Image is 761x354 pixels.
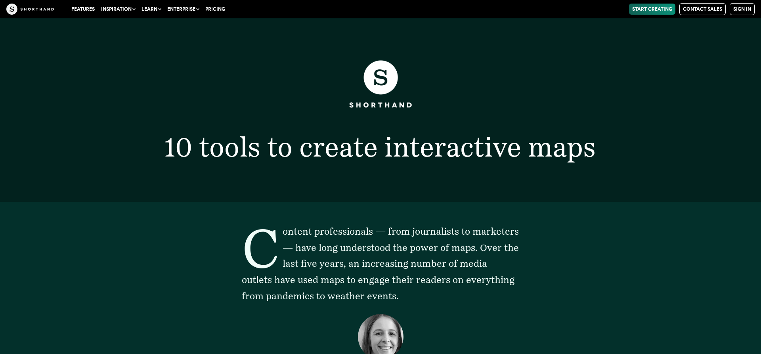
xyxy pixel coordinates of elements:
a: Contact Sales [679,3,726,15]
h1: 10 tools to create interactive maps [123,133,638,161]
a: Pricing [202,4,228,15]
span: Content professionals — from journalists to marketers — have long understood the power of maps. O... [242,226,519,302]
a: Features [68,4,98,15]
img: The Craft [6,4,54,15]
button: Learn [138,4,164,15]
button: Enterprise [164,4,202,15]
a: Start Creating [629,4,675,15]
a: Sign in [730,3,755,15]
button: Inspiration [98,4,138,15]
